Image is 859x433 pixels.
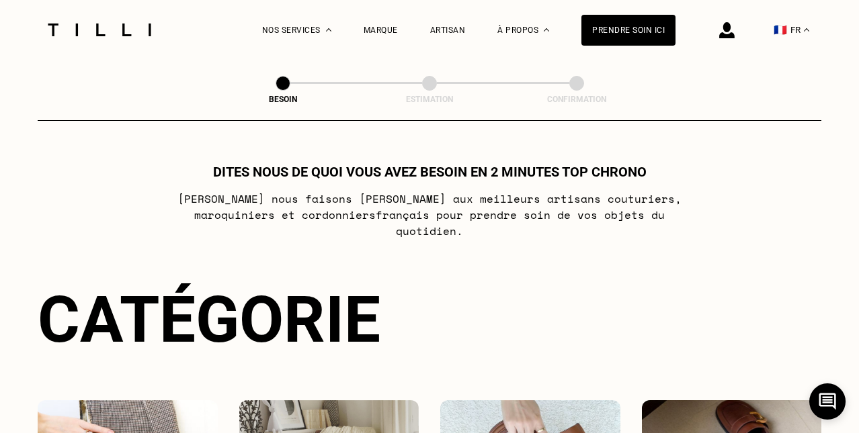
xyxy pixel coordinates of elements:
img: Logo du service de couturière Tilli [43,23,156,36]
img: Menu déroulant [326,28,331,32]
span: 🇫🇷 [774,23,787,36]
div: Confirmation [509,95,644,104]
div: Besoin [216,95,350,104]
div: Estimation [362,95,497,104]
img: icône connexion [719,22,735,38]
a: Artisan [430,26,466,35]
a: Prendre soin ici [581,15,676,46]
div: Catégorie [38,282,821,357]
a: Marque [364,26,398,35]
img: menu déroulant [804,28,809,32]
img: Menu déroulant à propos [544,28,549,32]
h1: Dites nous de quoi vous avez besoin en 2 minutes top chrono [213,164,647,180]
p: [PERSON_NAME] nous faisons [PERSON_NAME] aux meilleurs artisans couturiers , maroquiniers et cord... [163,191,696,239]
